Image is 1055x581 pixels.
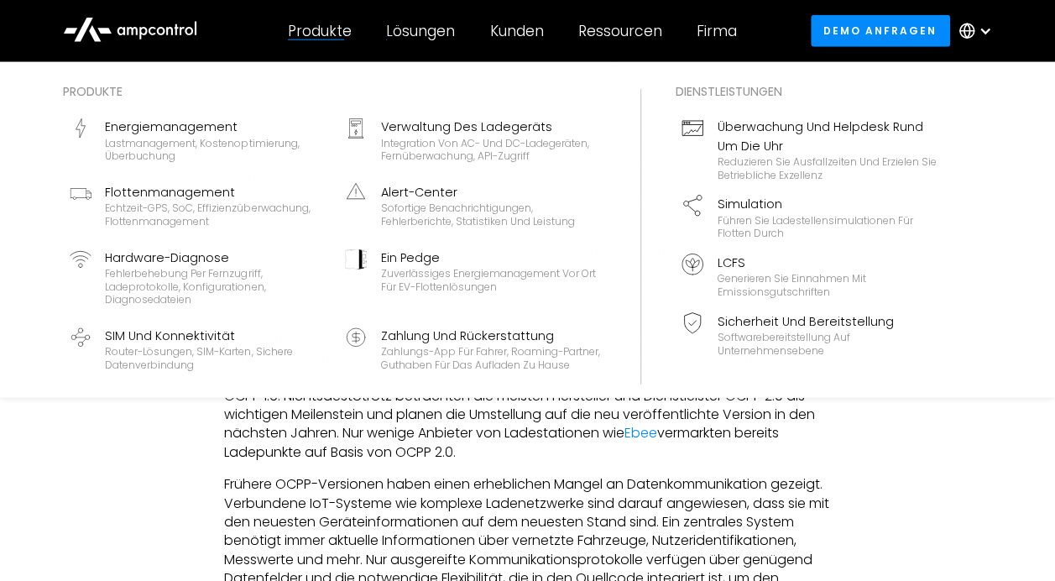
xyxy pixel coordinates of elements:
[811,15,950,46] a: Demo anfragen
[697,22,737,40] div: Firma
[578,22,662,40] div: Ressourcen
[105,137,325,163] div: Lastmanagement, Kostenoptimierung, Überbuchung
[63,242,332,313] a: Hardware-DiagnoseFehlerbehebung per Fernzugriff, Ladeprotokolle, Konfigurationen, Diagnosedateien
[105,345,325,371] div: Router-Lösungen, SIM-Karten, sichere Datenverbindung
[338,242,607,313] a: Ein PedgeZuverlässiges Energiemanagement vor Ort für EV-Flottenlösungen
[63,176,332,235] a: FlottenmanagementEchtzeit-GPS, SoC, Effizienzüberwachung, Flottenmanagement
[105,118,325,136] div: Energiemanagement
[338,320,607,379] a: Zahlung und RückerstattungZahlungs-App für Fahrer, Roaming-Partner, Guthaben für das Aufladen zu ...
[675,111,943,188] a: Überwachung und Helpdesk rund um die UhrReduzieren Sie Ausfallzeiten und erzielen Sie betrieblich...
[380,137,600,163] div: Integration von AC- und DC-Ladegeräten, Fernüberwachung, API-Zugriff
[717,331,937,357] div: Softwarebereitstellung auf Unternehmensebene
[288,22,352,40] div: Produkte
[63,320,332,379] a: SIM und KonnektivitätRouter-Lösungen, SIM-Karten, sichere Datenverbindung
[386,22,455,40] div: Lösungen
[490,22,544,40] div: Kunden
[380,202,600,228] div: Sofortige Benachrichtigungen, Fehlerberichte, Statistiken und Leistung
[63,111,332,170] a: EnergiemanagementLastmanagement, Kostenoptimierung, Überbuchung
[338,176,607,235] a: Alert-CenterSofortige Benachrichtigungen, Fehlerberichte, Statistiken und Leistung
[717,254,937,272] div: LCFS
[675,188,943,247] a: SimulationFühren Sie Ladestellensimulationen für Flotten durch
[105,183,325,202] div: Flottenmanagement
[105,267,325,306] div: Fehlerbehebung per Fernzugriff, Ladeprotokolle, Konfigurationen, Diagnosedateien
[675,306,943,364] a: Sicherheit und BereitstellungSoftwarebereitstellung auf Unternehmensebene
[338,111,607,170] a: Verwaltung des LadegerätsIntegration von AC- und DC-Ladegeräten, Fernüberwachung, API-Zugriff
[380,327,600,345] div: Zahlung und Rückerstattung
[717,155,937,181] div: Reduzieren Sie Ausfallzeiten und erzielen Sie betriebliche Exzellenz
[380,345,600,371] div: Zahlungs-App für Fahrer, Roaming-Partner, Guthaben für das Aufladen zu Hause
[717,312,937,331] div: Sicherheit und Bereitstellung
[380,267,600,293] div: Zuverlässiges Energiemanagement vor Ort für EV-Flottenlösungen
[380,249,600,267] div: Ein Pedge
[675,247,943,306] a: LCFSGenerieren Sie Einnahmen mit Emissionsgutschriften
[63,82,607,101] div: Produkte
[675,82,943,101] div: Dienstleistungen
[105,249,325,267] div: Hardware-Diagnose
[380,118,600,136] div: Verwaltung des Ladegeräts
[105,202,325,228] div: Echtzeit-GPS, SoC, Effizienzüberwachung, Flottenmanagement
[380,183,600,202] div: Alert-Center
[717,272,937,298] div: Generieren Sie Einnahmen mit Emissionsgutschriften
[624,423,656,442] a: Ebee
[717,214,937,240] div: Führen Sie Ladestellensimulationen für Flotten durch
[717,195,937,213] div: Simulation
[105,327,325,345] div: SIM und Konnektivität
[717,118,937,155] div: Überwachung und Helpdesk rund um die Uhr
